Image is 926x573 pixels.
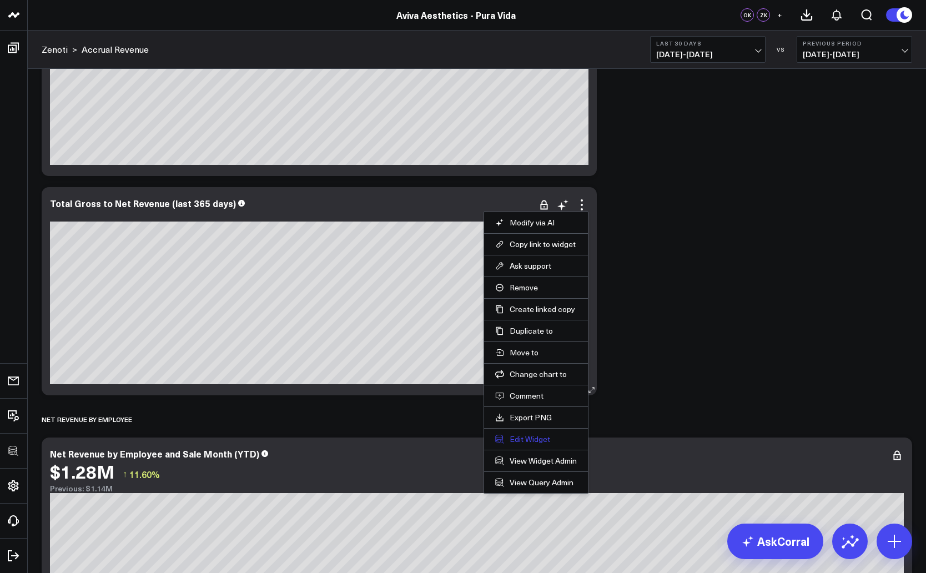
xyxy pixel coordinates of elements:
div: Net Revenue by Employee and Sale Month (YTD) [50,448,259,460]
a: View Widget Admin [495,456,577,466]
b: Previous Period [803,40,906,47]
span: 11.60% [129,468,160,480]
button: Modify via AI [495,218,577,228]
div: OK [741,8,754,22]
div: Previous: $1.14M [50,484,904,493]
button: Edit Widget [495,434,577,444]
a: Aviva Aesthetics - Pura Vida [396,9,516,21]
span: [DATE] - [DATE] [656,50,759,59]
div: $1.28M [50,461,114,481]
button: Change chart to [495,369,577,379]
button: Create linked copy [495,304,577,314]
div: Total Gross to Net Revenue (last 365 days) [50,197,236,209]
a: Accrual Revenue [82,43,149,56]
span: + [777,11,782,19]
div: > [42,43,77,56]
div: VS [771,46,791,53]
span: ↑ [123,467,127,481]
div: Net Revenue by Employee [42,406,132,432]
button: Duplicate to [495,326,577,336]
button: + [773,8,786,22]
a: AskCorral [727,524,823,559]
button: Copy link to widget [495,239,577,249]
a: Zenoti [42,43,68,56]
a: View Query Admin [495,477,577,487]
button: Previous Period[DATE]-[DATE] [797,36,912,63]
b: Last 30 Days [656,40,759,47]
button: Move to [495,348,577,358]
button: Remove [495,283,577,293]
button: Last 30 Days[DATE]-[DATE] [650,36,766,63]
a: Export PNG [495,413,577,423]
span: [DATE] - [DATE] [803,50,906,59]
div: ZK [757,8,770,22]
button: Comment [495,391,577,401]
button: Ask support [495,261,577,271]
